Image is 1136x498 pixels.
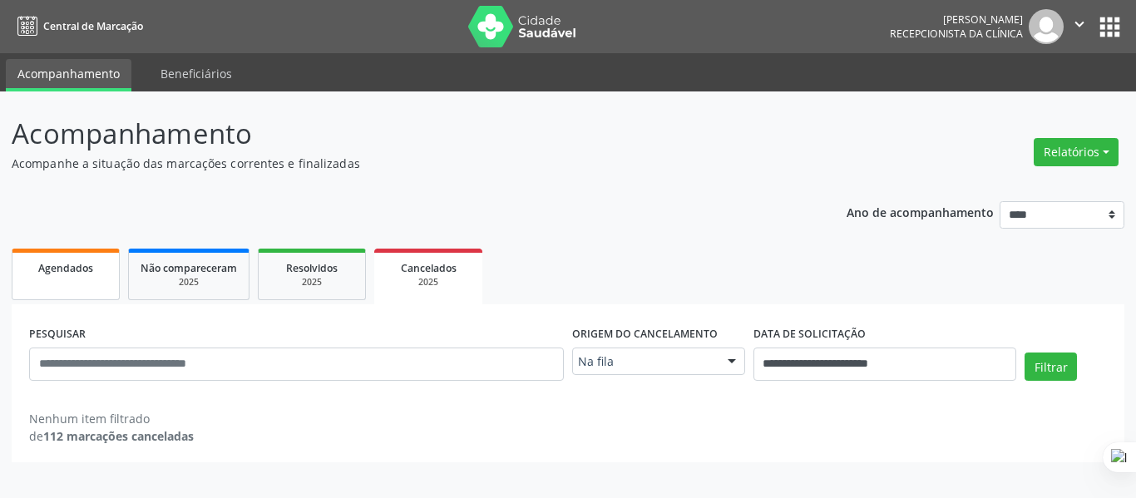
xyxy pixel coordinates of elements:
div: de [29,427,194,445]
div: Nenhum item filtrado [29,410,194,427]
label: DATA DE SOLICITAÇÃO [753,322,866,348]
button: Relatórios [1034,138,1119,166]
div: 2025 [141,276,237,288]
p: Acompanhe a situação das marcações correntes e finalizadas [12,155,791,172]
span: Cancelados [401,261,457,275]
img: img [1029,9,1064,44]
span: Não compareceram [141,261,237,275]
span: Agendados [38,261,93,275]
a: Beneficiários [149,59,244,88]
button: Filtrar [1025,353,1077,381]
strong: 112 marcações canceladas [43,428,194,444]
span: Resolvidos [286,261,338,275]
div: 2025 [386,276,471,288]
span: Na fila [578,353,711,370]
label: PESQUISAR [29,322,86,348]
p: Acompanhamento [12,113,791,155]
div: [PERSON_NAME] [890,12,1023,27]
i:  [1070,15,1089,33]
a: Central de Marcação [12,12,143,40]
button: apps [1095,12,1124,42]
a: Acompanhamento [6,59,131,91]
p: Ano de acompanhamento [847,201,994,222]
label: Origem do cancelamento [572,322,718,348]
span: Central de Marcação [43,19,143,33]
span: Recepcionista da clínica [890,27,1023,41]
div: 2025 [270,276,353,288]
button:  [1064,9,1095,44]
